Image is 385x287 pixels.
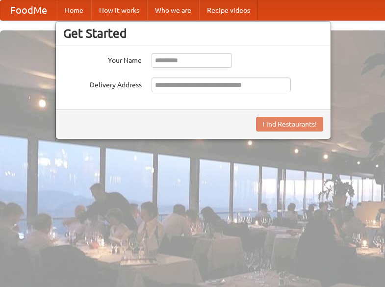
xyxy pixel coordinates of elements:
[256,117,323,131] button: Find Restaurants!
[0,0,57,20] a: FoodMe
[199,0,258,20] a: Recipe videos
[63,78,142,90] label: Delivery Address
[63,53,142,65] label: Your Name
[57,0,91,20] a: Home
[63,26,323,41] h3: Get Started
[147,0,199,20] a: Who we are
[91,0,147,20] a: How it works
